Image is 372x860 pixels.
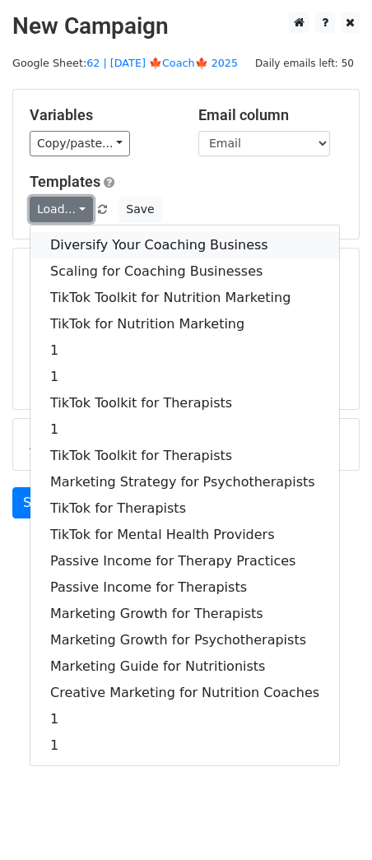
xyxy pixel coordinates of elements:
[30,495,339,522] a: TikTok for Therapists
[30,285,339,311] a: TikTok Toolkit for Nutrition Marketing
[30,173,100,190] a: Templates
[30,469,339,495] a: Marketing Strategy for Psychotherapists
[12,487,67,518] a: Send
[30,364,339,390] a: 1
[119,197,161,222] button: Save
[30,443,339,469] a: TikTok Toolkit for Therapists
[30,232,339,258] a: Diversify Your Coaching Business
[30,337,339,364] a: 1
[249,57,360,69] a: Daily emails left: 50
[249,54,360,72] span: Daily emails left: 50
[30,627,339,653] a: Marketing Growth for Psychotherapists
[12,12,360,40] h2: New Campaign
[198,106,342,124] h5: Email column
[86,57,238,69] a: 62 | [DATE] 🍁Coach🍁 2025
[30,680,339,706] a: Creative Marketing for Nutrition Coaches
[30,311,339,337] a: TikTok for Nutrition Marketing
[30,258,339,285] a: Scaling for Coaching Businesses
[30,522,339,548] a: TikTok for Mental Health Providers
[30,732,339,759] a: 1
[290,781,372,860] iframe: Chat Widget
[30,706,339,732] a: 1
[30,574,339,601] a: Passive Income for Therapists
[30,131,130,156] a: Copy/paste...
[12,57,238,69] small: Google Sheet:
[30,601,339,627] a: Marketing Growth for Therapists
[30,390,339,416] a: TikTok Toolkit for Therapists
[30,653,339,680] a: Marketing Guide for Nutritionists
[30,106,174,124] h5: Variables
[30,197,93,222] a: Load...
[30,416,339,443] a: 1
[30,548,339,574] a: Passive Income for Therapy Practices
